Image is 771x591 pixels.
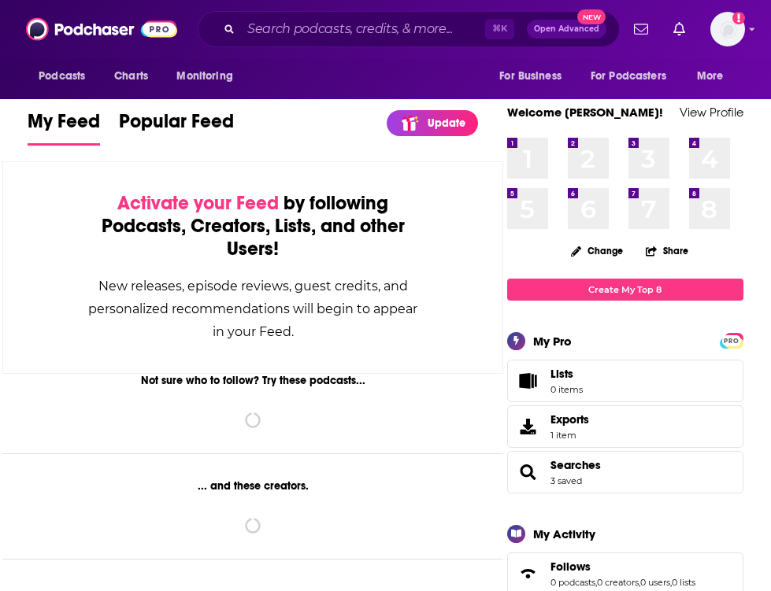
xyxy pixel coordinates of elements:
[591,65,666,87] span: For Podcasters
[513,416,544,438] span: Exports
[507,451,743,493] span: Searches
[165,61,253,91] button: open menu
[119,109,234,142] span: Popular Feed
[550,577,595,588] a: 0 podcasts
[550,367,583,381] span: Lists
[550,560,695,574] a: Follows
[507,405,743,448] a: Exports
[628,16,654,42] a: Show notifications dropdown
[428,116,465,130] p: Update
[550,458,601,472] a: Searches
[241,17,485,42] input: Search podcasts, credits, & more...
[507,279,743,300] a: Create My Top 8
[513,563,544,585] a: Follows
[39,65,85,87] span: Podcasts
[117,191,279,215] span: Activate your Feed
[732,12,745,24] svg: Add a profile image
[550,430,589,441] span: 1 item
[680,105,743,120] a: View Profile
[550,475,582,486] a: 3 saved
[550,412,589,427] span: Exports
[513,461,544,483] a: Searches
[550,560,591,574] span: Follows
[533,334,572,349] div: My Pro
[697,65,724,87] span: More
[672,577,695,588] a: 0 lists
[722,335,741,347] span: PRO
[597,577,639,588] a: 0 creators
[580,61,689,91] button: open menu
[488,61,581,91] button: open menu
[533,526,595,541] div: My Activity
[387,110,478,136] a: Update
[513,370,544,392] span: Lists
[82,275,424,343] div: New releases, episode reviews, guest credits, and personalized recommendations will begin to appe...
[485,19,514,39] span: ⌘ K
[28,61,106,91] button: open menu
[710,12,745,46] span: Logged in as kkade
[595,577,597,588] span: ,
[26,14,177,44] img: Podchaser - Follow, Share and Rate Podcasts
[710,12,745,46] button: Show profile menu
[82,192,424,260] div: by following Podcasts, Creators, Lists, and other Users!
[670,577,672,588] span: ,
[499,65,562,87] span: For Business
[176,65,232,87] span: Monitoring
[550,384,583,395] span: 0 items
[640,577,670,588] a: 0 users
[2,479,503,493] div: ... and these creators.
[710,12,745,46] img: User Profile
[534,25,599,33] span: Open Advanced
[28,109,100,146] a: My Feed
[507,105,663,120] a: Welcome [PERSON_NAME]!
[198,11,620,47] div: Search podcasts, credits, & more...
[645,235,689,266] button: Share
[550,367,573,381] span: Lists
[2,374,503,387] div: Not sure who to follow? Try these podcasts...
[562,241,632,260] button: Change
[104,61,158,91] a: Charts
[686,61,743,91] button: open menu
[577,9,606,24] span: New
[527,20,606,39] button: Open AdvancedNew
[119,109,234,146] a: Popular Feed
[507,360,743,402] a: Lists
[28,109,100,142] span: My Feed
[639,577,640,588] span: ,
[667,16,691,42] a: Show notifications dropdown
[114,65,148,87] span: Charts
[722,334,741,345] a: PRO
